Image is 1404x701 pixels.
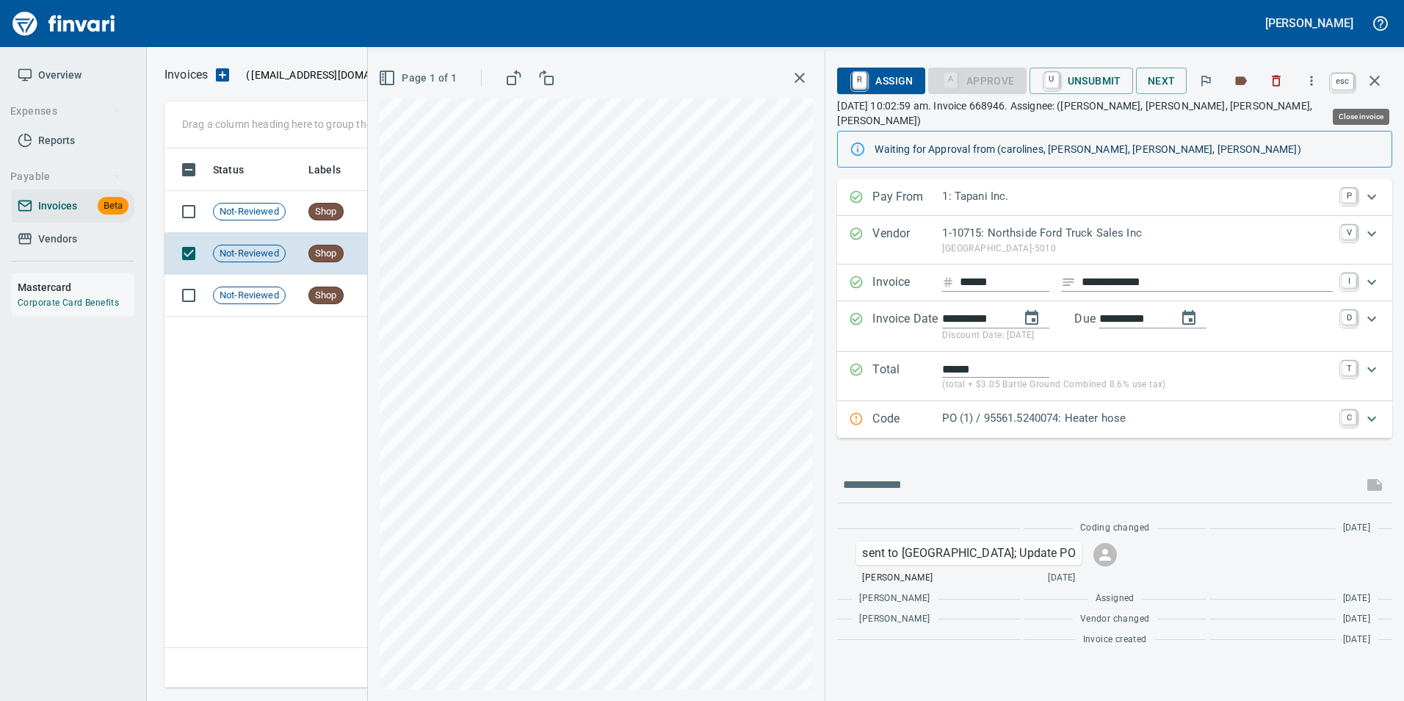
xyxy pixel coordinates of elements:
div: Purchase Order Item required [928,73,1027,85]
span: Page 1 of 1 [381,69,457,87]
span: Shop [309,205,343,219]
div: Expand [837,301,1392,352]
p: Discount Date: [DATE] [942,328,1333,343]
a: R [853,72,866,88]
span: [PERSON_NAME] [859,592,930,606]
button: [PERSON_NAME] [1262,12,1357,35]
p: Due [1074,310,1144,328]
a: esc [1331,73,1353,90]
span: Overview [38,66,82,85]
a: Vendors [12,223,134,256]
p: ( ) [237,68,423,82]
div: Expand [837,352,1392,401]
span: [DATE] [1048,571,1075,586]
a: Overview [12,59,134,92]
p: PO (1) / 95561.5240074: Heater hose [942,410,1333,427]
p: (total + $3.05 Battle Ground Combined 8.6% use tax) [942,378,1333,392]
div: Expand [837,216,1392,265]
div: Waiting for Approval from (carolines, [PERSON_NAME], [PERSON_NAME], [PERSON_NAME]) [875,136,1380,162]
p: Total [872,361,942,392]
div: Expand [837,179,1392,216]
div: Expand [837,265,1392,301]
button: Page 1 of 1 [375,65,463,92]
button: RAssign [837,68,924,94]
button: UUnsubmit [1030,68,1133,94]
p: [GEOGRAPHIC_DATA]-5010 [942,242,1333,256]
p: Invoice Date [872,310,942,343]
h5: [PERSON_NAME] [1265,15,1353,31]
span: [PERSON_NAME] [862,571,933,586]
span: Assigned [1096,592,1135,606]
p: Invoice [872,273,942,292]
span: Expenses [10,102,121,121]
a: U [1045,72,1059,88]
span: Next [1148,72,1176,90]
div: Expand [837,401,1392,438]
img: Finvari [9,6,119,41]
button: Labels [1225,65,1257,97]
a: D [1342,310,1356,325]
button: Payable [4,163,127,190]
button: Next [1136,68,1187,95]
button: Flag [1190,65,1222,97]
span: Shop [309,289,343,303]
p: Drag a column heading here to group the table [182,117,397,132]
span: Not-Reviewed [214,247,285,261]
span: Shop [309,247,343,261]
span: [PERSON_NAME] [859,612,930,627]
div: Click for options [856,542,1081,565]
p: Invoices [164,66,208,84]
a: Corporate Card Benefits [18,298,119,308]
a: Reports [12,124,134,157]
span: Not-Reviewed [214,205,285,219]
nav: breadcrumb [164,66,208,84]
span: Vendors [38,230,77,248]
span: [EMAIL_ADDRESS][DOMAIN_NAME] [250,68,419,82]
p: sent to [GEOGRAPHIC_DATA]; Update PO [862,544,1075,562]
span: [DATE] [1343,612,1370,627]
span: Unsubmit [1041,68,1121,93]
span: Assign [849,68,913,93]
span: Not-Reviewed [214,289,285,303]
span: This records your message into the invoice and notifies anyone mentioned [1357,467,1392,503]
button: Expenses [4,98,127,125]
span: Beta [98,198,129,215]
button: change due date [1171,301,1206,336]
button: Discard [1260,65,1292,97]
p: Code [872,410,942,429]
span: Labels [308,161,341,179]
button: change date [1014,301,1049,336]
span: Labels [308,161,360,179]
button: Upload an Invoice [208,66,237,84]
span: Status [213,161,244,179]
span: Invoices [38,197,77,215]
a: C [1342,410,1356,425]
button: More [1295,65,1328,97]
p: [DATE] 10:02:59 am. Invoice 668946. Assignee: ([PERSON_NAME], [PERSON_NAME], [PERSON_NAME], [PERS... [837,98,1392,128]
a: V [1342,225,1356,240]
span: [DATE] [1343,592,1370,606]
a: I [1342,273,1356,288]
p: 1: Tapani Inc. [942,188,1333,205]
span: Vendor changed [1080,612,1150,627]
span: Status [213,161,263,179]
h6: Mastercard [18,279,134,295]
a: InvoicesBeta [12,190,134,223]
span: Reports [38,132,75,150]
a: T [1342,361,1356,375]
svg: Invoice description [1061,275,1076,290]
p: Vendor [872,225,942,256]
span: Payable [10,168,121,186]
a: P [1342,188,1356,203]
p: Pay From [872,188,942,207]
p: 1-10715: Northside Ford Truck Sales Inc [942,225,1333,242]
span: [DATE] [1343,521,1370,536]
span: Coding changed [1080,521,1150,536]
span: [DATE] [1343,633,1370,647]
svg: Invoice number [942,273,954,291]
span: Invoice created [1083,633,1147,647]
